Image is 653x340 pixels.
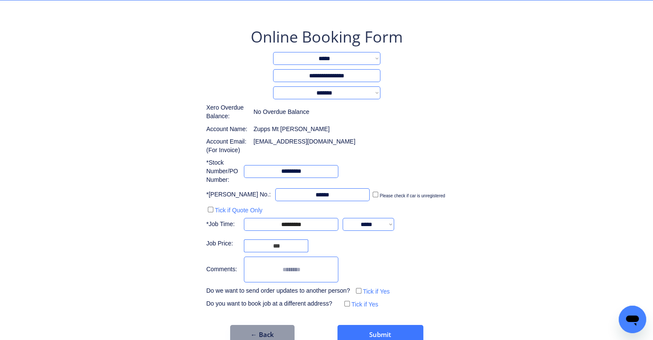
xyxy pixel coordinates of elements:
[253,138,355,146] div: [EMAIL_ADDRESS][DOMAIN_NAME]
[206,300,338,308] div: Do you want to book job at a different address?
[206,287,350,295] div: Do we want to send order updates to another person?
[380,193,445,198] label: Please check if car is unregistered
[619,306,646,333] iframe: Button to launch messaging window
[253,125,329,134] div: Zupps Mt [PERSON_NAME]
[206,239,240,248] div: Job Price:
[206,220,240,229] div: *Job Time:
[206,138,249,154] div: Account Email: (For Invoice)
[351,301,378,308] label: Tick if Yes
[206,159,240,184] div: *Stock Number/PO Number:
[206,190,270,199] div: *[PERSON_NAME] No.:
[251,26,403,48] div: Online Booking Form
[363,288,390,295] label: Tick if Yes
[215,207,262,214] label: Tick if Quote Only
[206,104,249,120] div: Xero Overdue Balance:
[206,125,249,134] div: Account Name:
[253,108,309,116] div: No Overdue Balance
[206,265,240,274] div: Comments:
